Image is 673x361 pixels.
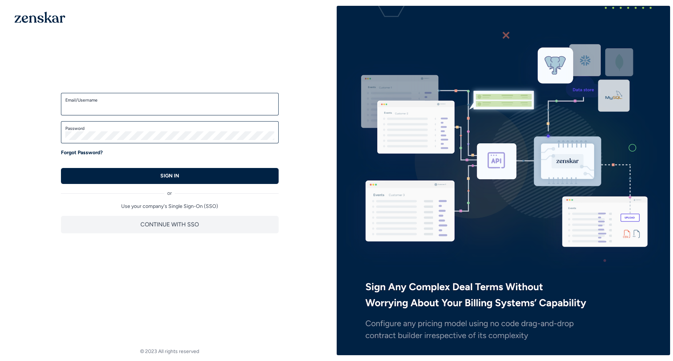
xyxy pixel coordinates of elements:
[61,216,279,233] button: CONTINUE WITH SSO
[65,97,274,103] label: Email/Username
[15,12,65,23] img: 1OGAJ2xQqyY4LXKgY66KYq0eOWRCkrZdAb3gUhuVAqdWPZE9SRJmCz+oDMSn4zDLXe31Ii730ItAGKgCKgCCgCikA4Av8PJUP...
[160,172,179,180] p: SIGN IN
[65,126,274,131] label: Password
[61,168,279,184] button: SIGN IN
[61,184,279,197] div: or
[3,348,337,355] footer: © 2023 All rights reserved
[61,203,279,210] p: Use your company's Single Sign-On (SSO)
[61,149,103,156] a: Forgot Password?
